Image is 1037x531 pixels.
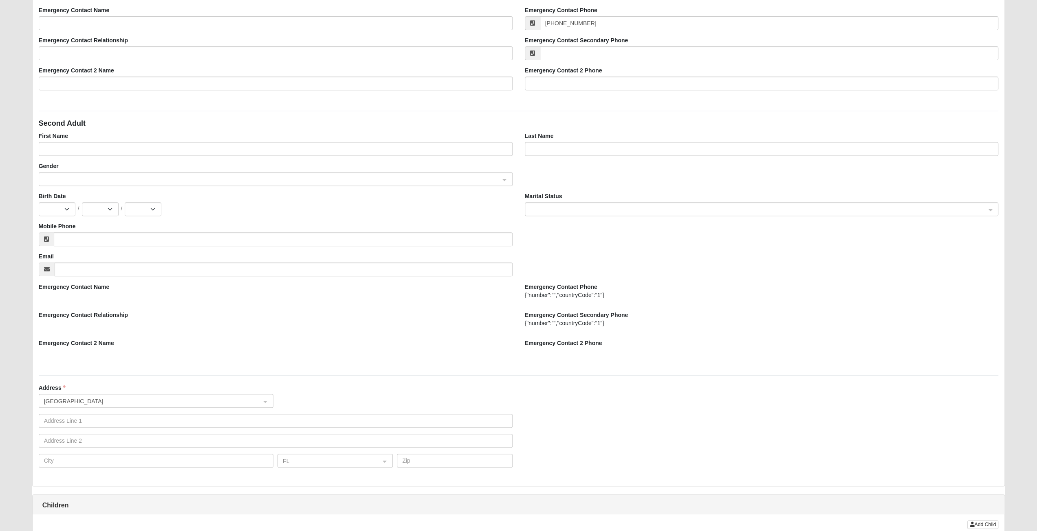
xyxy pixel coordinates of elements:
label: Emergency Contact Name [39,6,110,14]
h1: Children [33,501,1005,509]
label: Gender [39,162,59,170]
div: {"number":"","countryCode":"1"} [525,291,999,299]
input: Address Line 1 [39,414,513,428]
label: Emergency Contact 2 Name [39,339,114,347]
label: Emergency Contact 2 Phone [525,339,602,347]
label: Emergency Contact Relationship [39,36,128,44]
label: Emergency Contact 2 Phone [525,66,602,74]
input: City [39,454,273,468]
span: Add Child [974,522,996,527]
div: {"number":"","countryCode":"1"} [525,319,999,327]
label: Email [39,252,54,260]
label: Address [39,384,66,392]
label: Emergency Contact 2 Name [39,66,114,74]
span: / [78,204,79,212]
span: / [121,204,123,212]
span: FL [283,457,373,465]
span: United States [44,397,253,406]
label: First Name [39,132,68,140]
label: Marital Status [525,192,562,200]
button: Add Child [967,520,998,529]
label: Emergency Contact Phone [525,283,597,291]
label: Mobile Phone [39,222,76,230]
label: Last Name [525,132,554,140]
label: Birth Date [39,192,66,200]
input: Address Line 2 [39,434,513,448]
label: Emergency Contact Phone [525,6,597,14]
label: Emergency Contact Relationship [39,311,128,319]
label: Emergency Contact Secondary Phone [525,36,628,44]
h4: Second Adult [39,119,999,128]
input: Zip [397,454,512,468]
label: Emergency Contact Name [39,283,110,291]
label: Emergency Contact Secondary Phone [525,311,628,319]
